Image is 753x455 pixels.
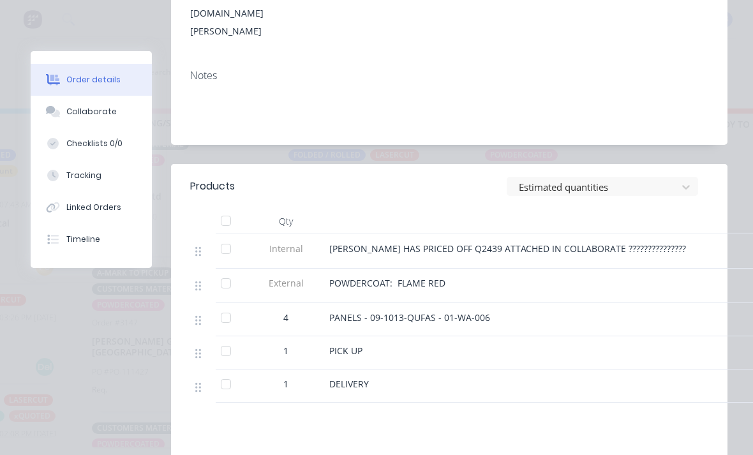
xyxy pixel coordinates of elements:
span: PICK UP [329,345,362,357]
span: POWDERCOAT: FLAME RED [329,277,445,289]
div: Collaborate [66,106,117,117]
button: Tracking [31,160,152,191]
div: Tracking [66,170,101,181]
span: [PERSON_NAME] HAS PRICED OFF Q2439 ATTACHED IN COLLABORATE ??????????????? [329,242,686,255]
button: Collaborate [31,96,152,128]
button: Timeline [31,223,152,255]
div: Qty [248,209,324,234]
button: Checklists 0/0 [31,128,152,160]
div: Timeline [66,234,100,245]
span: 1 [283,344,288,357]
span: 4 [283,311,288,324]
span: External [253,276,319,290]
span: 1 [283,377,288,391]
button: Order details [31,64,152,96]
span: Internal [253,242,319,255]
span: DELIVERY [329,378,369,390]
div: Notes [190,70,708,82]
div: Order details [66,74,121,86]
span: PANELS - 09-1013-QUFAS - 01-WA-006 [329,311,490,324]
div: Products [190,179,235,194]
button: Linked Orders [31,191,152,223]
div: Checklists 0/0 [66,138,123,149]
div: Linked Orders [66,202,121,213]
